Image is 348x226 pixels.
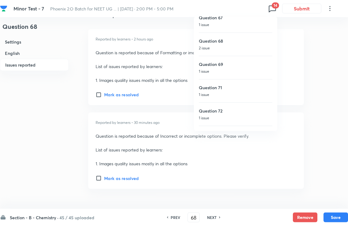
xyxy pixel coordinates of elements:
p: 2 issue [199,45,272,51]
h6: Question 72 [199,108,272,114]
h6: Question 68 [199,38,272,44]
h6: Question 67 [199,14,272,21]
p: 1 issue [199,69,272,74]
p: 1 issue [199,22,272,28]
h6: Question 69 [199,61,272,67]
h6: Question 71 [199,84,272,91]
p: 1 issue [199,115,272,121]
p: 1 issue [199,92,272,98]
